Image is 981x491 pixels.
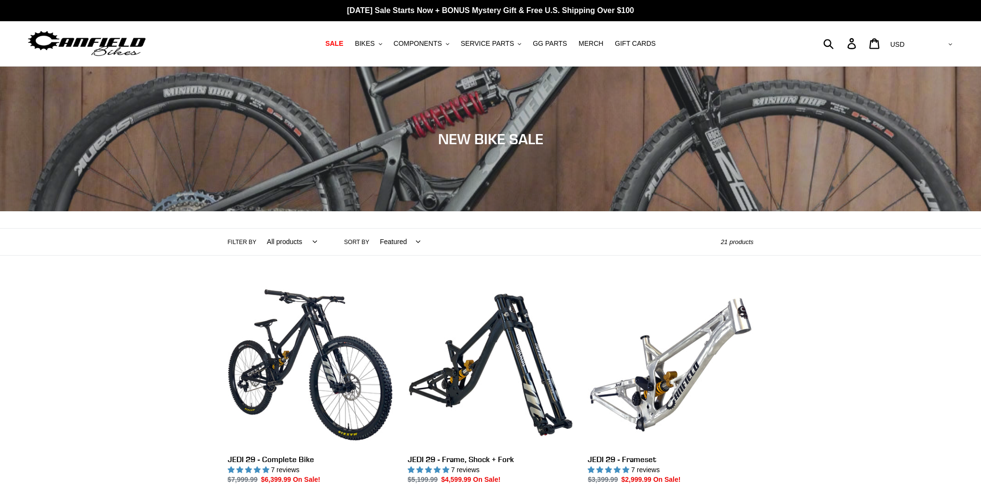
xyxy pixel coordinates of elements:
[350,37,387,50] button: BIKES
[579,40,603,48] span: MERCH
[829,33,853,54] input: Search
[461,40,514,48] span: SERVICE PARTS
[394,40,442,48] span: COMPONENTS
[528,37,572,50] a: GG PARTS
[344,238,369,246] label: Sort by
[325,40,343,48] span: SALE
[721,238,754,245] span: 21 products
[574,37,608,50] a: MERCH
[533,40,567,48] span: GG PARTS
[27,28,147,59] img: Canfield Bikes
[389,37,454,50] button: COMPONENTS
[610,37,661,50] a: GIFT CARDS
[355,40,374,48] span: BIKES
[228,238,257,246] label: Filter by
[615,40,656,48] span: GIFT CARDS
[320,37,348,50] a: SALE
[438,130,543,148] span: NEW BIKE SALE
[456,37,526,50] button: SERVICE PARTS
